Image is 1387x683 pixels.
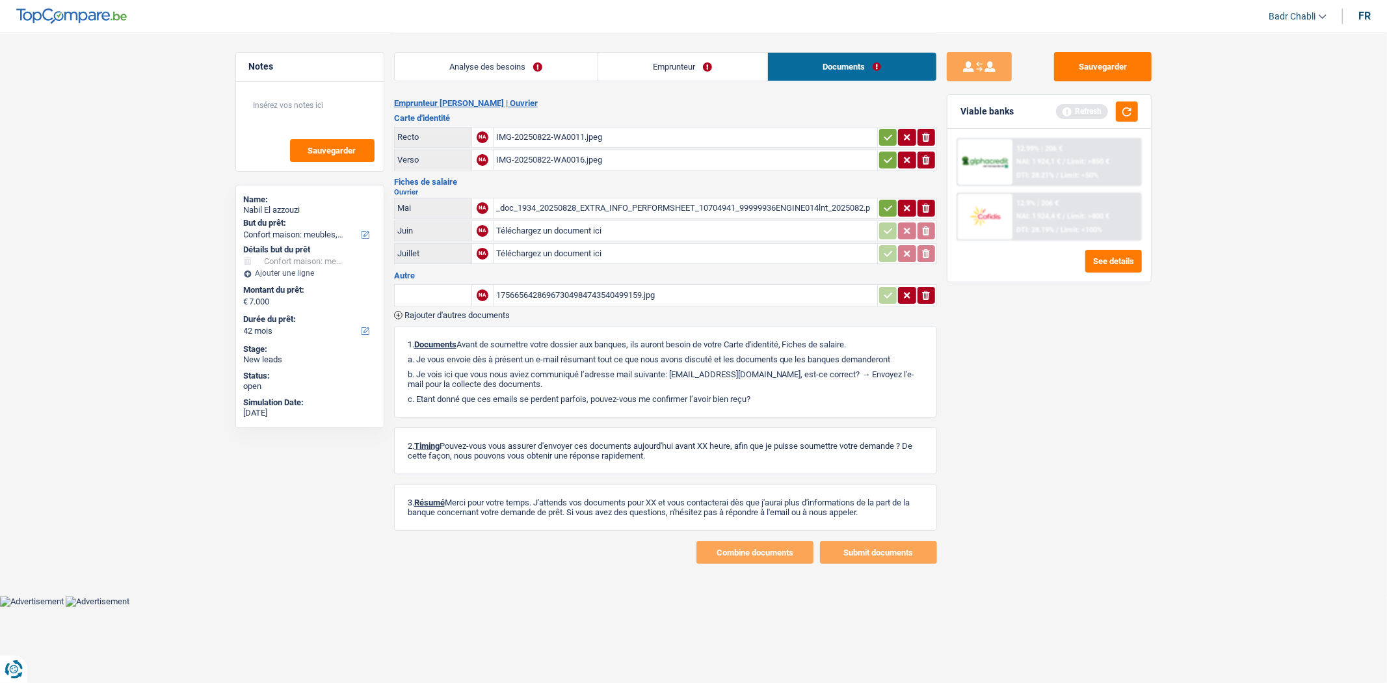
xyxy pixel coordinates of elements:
[1358,10,1371,22] div: fr
[408,369,923,389] p: b. Je vois ici que vous nous aviez communiqué l’adresse mail suivante: [EMAIL_ADDRESS][DOMAIN_NA...
[1063,212,1065,221] span: /
[244,408,376,418] div: [DATE]
[414,498,445,507] span: Résumé
[408,394,923,404] p: c. Etant donné que ces emails se perdent parfois, pouvez-vous me confirmer l’avoir bien reçu?
[961,204,1009,228] img: Cofidis
[961,155,1009,170] img: AlphaCredit
[477,225,488,237] div: NA
[1016,212,1061,221] span: NAI: 1 924,4 €
[1016,144,1063,153] div: 12.99% | 206 €
[496,127,875,147] div: IMG-20250822-WA0011.jpeg
[244,397,376,408] div: Simulation Date:
[66,596,129,607] img: Advertisement
[397,203,469,213] div: Mai
[244,269,376,278] div: Ajouter une ligne
[394,271,937,280] h3: Autre
[1054,52,1152,81] button: Sauvegarder
[394,114,937,122] h3: Carte d'identité
[1061,171,1098,180] span: Limit: <50%
[244,381,376,392] div: open
[1016,226,1054,234] span: DTI: 28.19%
[598,53,767,81] a: Emprunteur
[1061,226,1102,234] span: Limit: <100%
[308,146,356,155] span: Sauvegarder
[1063,157,1065,166] span: /
[414,340,456,349] span: Documents
[1056,171,1059,180] span: /
[1056,226,1059,234] span: /
[394,311,510,319] button: Rajouter d'autres documents
[1016,157,1061,166] span: NAI: 1 924,1 €
[1067,157,1109,166] span: Limit: >850 €
[1258,6,1327,27] a: Badr Chabli
[244,218,373,228] label: But du prêt:
[408,441,923,461] p: 2. Pouvez-vous vous assurer d'envoyer ces documents aujourd'hui avant XX heure, afin que je puiss...
[394,98,937,109] h2: Emprunteur [PERSON_NAME] | Ouvrier
[397,226,469,235] div: Juin
[244,297,248,307] span: €
[249,61,371,72] h5: Notes
[1016,171,1054,180] span: DTI: 28.21%
[1067,212,1109,221] span: Limit: >800 €
[960,106,1014,117] div: Viable banks
[290,139,375,162] button: Sauvegarder
[397,248,469,258] div: Juillet
[244,194,376,205] div: Name:
[477,154,488,166] div: NA
[496,150,875,170] div: IMG-20250822-WA0016.jpeg
[408,340,923,349] p: 1. Avant de soumettre votre dossier aux banques, ils auront besoin de votre Carte d'identité, Fic...
[496,198,875,218] div: _doc_1934_20250828_EXTRA_INFO_PERFORMSHEET_10704941_99999936ENGINE014lnt_2025082.pdf
[408,355,923,364] p: a. Je vous envoie dès à présent un e-mail résumant tout ce que nous avons discuté et les doc...
[16,8,127,24] img: TopCompare Logo
[1085,250,1142,273] button: See details
[244,314,373,325] label: Durée du prêt:
[477,202,488,214] div: NA
[397,155,469,165] div: Verso
[1056,104,1108,118] div: Refresh
[477,131,488,143] div: NA
[244,355,376,365] div: New leads
[404,311,510,319] span: Rajouter d'autres documents
[477,289,488,301] div: NA
[768,53,936,81] a: Documents
[244,285,373,295] label: Montant du prêt:
[408,498,923,517] p: 3. Merci pour votre temps. J'attends vos documents pour XX et vous contacterai dès que j'aurai p...
[244,371,376,381] div: Status:
[1016,199,1059,208] div: 12.9% | 206 €
[397,132,469,142] div: Recto
[395,53,598,81] a: Analyse des besoins
[394,178,937,186] h3: Fiches de salaire
[244,205,376,215] div: Nabil El azzouzi
[244,245,376,255] div: Détails but du prêt
[1269,11,1315,22] span: Badr Chabli
[696,541,813,564] button: Combine documents
[820,541,937,564] button: Submit documents
[394,189,937,196] h2: Ouvrier
[414,441,440,451] span: Timing
[477,248,488,260] div: NA
[496,286,875,305] div: 17566564286967304984743540499159.jpg
[244,344,376,355] div: Stage:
